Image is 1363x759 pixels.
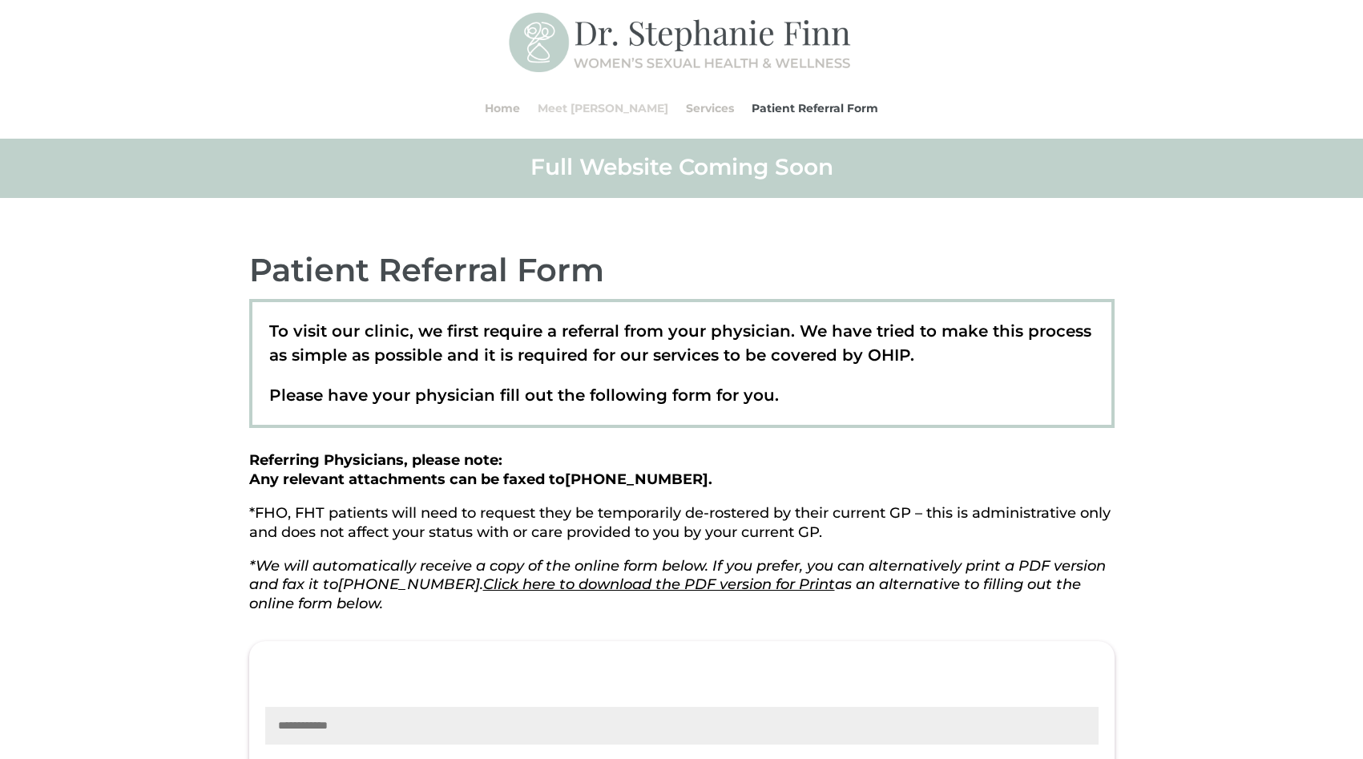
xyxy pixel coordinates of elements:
span: [PHONE_NUMBER] [565,470,708,488]
a: Home [485,78,520,139]
a: Click here to download the PDF version for Print [483,575,835,593]
h2: Full Website Coming Soon [249,152,1115,189]
h2: Patient Referral Form [249,249,1115,299]
p: To visit our clinic, we first require a referral from your physician. We have tried to make this ... [269,319,1094,383]
a: Services [686,78,734,139]
a: Patient Referral Form [752,78,878,139]
em: *We will automatically receive a copy of the online form below. If you prefer, you can alternativ... [249,557,1106,613]
span: [PHONE_NUMBER] [338,575,480,593]
p: Please have your physician fill out the following form for you. [269,383,1094,407]
strong: Referring Physicians, please note: Any relevant attachments can be faxed to . [249,451,712,488]
a: Meet [PERSON_NAME] [538,78,668,139]
p: *FHO, FHT patients will need to request they be temporarily de-rostered by their current GP – thi... [249,504,1115,557]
